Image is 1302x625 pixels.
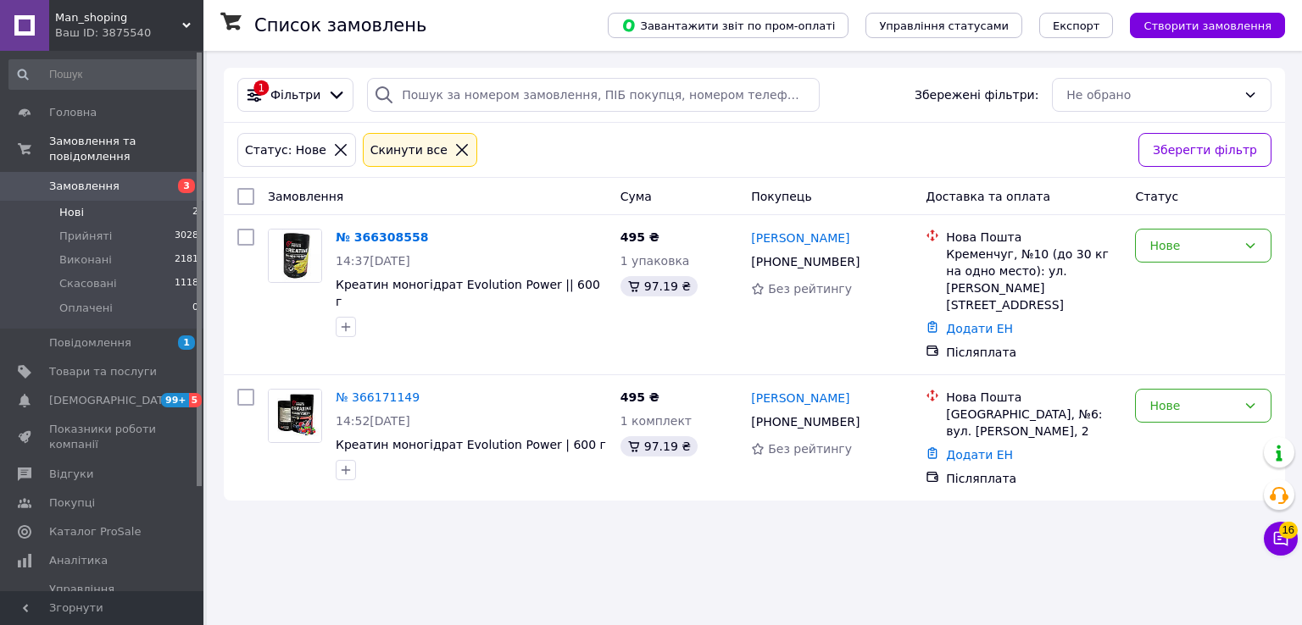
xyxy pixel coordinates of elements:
span: 3 [178,179,195,193]
button: Створити замовлення [1130,13,1285,38]
span: Доставка та оплата [926,190,1050,203]
span: Скасовані [59,276,117,291]
span: 3028 [175,229,198,244]
span: Показники роботи компанії [49,422,157,452]
span: 1 комплект [620,414,692,428]
input: Пошук [8,59,200,90]
span: Головна [49,105,97,120]
span: Оплачені [59,301,113,316]
span: 0 [192,301,198,316]
span: Замовлення [268,190,343,203]
span: 2181 [175,252,198,268]
a: [PERSON_NAME] [751,230,849,246]
span: Створити замовлення [1143,19,1271,32]
button: Завантажити звіт по пром-оплаті [608,13,849,38]
div: Нова Пошта [946,389,1121,406]
span: Зберегти фільтр [1153,141,1257,159]
div: Cкинути все [367,141,451,159]
span: 1118 [175,276,198,291]
button: Чат з покупцем16 [1264,522,1298,556]
div: Нове [1149,236,1237,255]
a: Фото товару [268,389,322,443]
span: 99+ [161,393,189,407]
span: Відгуки [49,467,93,482]
button: Експорт [1039,13,1114,38]
div: [PHONE_NUMBER] [748,410,863,434]
span: Управління статусами [879,19,1009,32]
span: Товари та послуги [49,364,157,379]
a: Креатин моногідрат Еvolution Power || 600 г [336,278,600,308]
a: Креатин моногідрат Еvolution Power | 600 г [336,438,606,451]
span: Покупці [49,495,95,511]
span: Повідомлення [49,335,131,351]
a: Фото товару [268,229,322,283]
div: Післяплата [946,344,1121,361]
span: Покупець [751,190,811,203]
a: [PERSON_NAME] [751,390,849,407]
div: Нова Пошта [946,229,1121,246]
span: 495 ₴ [620,230,659,244]
span: Без рейтингу [768,282,852,296]
span: Нові [59,205,84,220]
span: Замовлення [49,179,120,194]
span: 16 [1279,522,1298,539]
div: Кременчуг, №10 (до 30 кг на одно место): ул. [PERSON_NAME][STREET_ADDRESS] [946,246,1121,313]
div: [GEOGRAPHIC_DATA], №6: вул. [PERSON_NAME], 2 [946,406,1121,440]
span: Cума [620,190,652,203]
span: Завантажити звіт по пром-оплаті [621,18,835,33]
span: Без рейтингу [768,442,852,456]
span: 1 упаковка [620,254,690,268]
span: Управління сайтом [49,582,157,612]
span: Фільтри [270,86,320,103]
div: Післяплата [946,470,1121,487]
a: Додати ЕН [946,448,1013,462]
input: Пошук за номером замовлення, ПІБ покупця, номером телефону, Email, номером накладної [367,78,819,112]
span: Замовлення та повідомлення [49,134,203,164]
div: Статус: Нове [242,141,330,159]
img: Фото товару [269,230,321,282]
div: Не обрано [1066,86,1237,104]
span: Статус [1135,190,1178,203]
h1: Список замовлень [254,15,426,36]
span: 2 [192,205,198,220]
span: Man_shoping [55,10,182,25]
div: Ваш ID: 3875540 [55,25,203,41]
span: 1 [178,335,195,350]
img: Фото товару [269,390,321,442]
span: 14:52[DATE] [336,414,410,428]
button: Управління статусами [865,13,1022,38]
a: № 366171149 [336,390,420,404]
span: Каталог ProSale [49,524,141,539]
span: Прийняті [59,229,112,244]
span: Аналітика [49,553,108,568]
span: 5 [189,393,203,407]
div: Нове [1149,396,1237,415]
a: Додати ЕН [946,322,1013,335]
a: № 366308558 [336,230,428,244]
div: 97.19 ₴ [620,276,698,296]
div: 97.19 ₴ [620,436,698,456]
button: Зберегти фільтр [1138,133,1271,167]
span: 14:37[DATE] [336,254,410,268]
span: Збережені фільтри: [915,86,1038,103]
span: [DEMOGRAPHIC_DATA] [49,393,175,408]
span: Експорт [1053,19,1100,32]
span: 495 ₴ [620,390,659,404]
a: Створити замовлення [1113,18,1285,31]
span: Виконані [59,252,112,268]
div: [PHONE_NUMBER] [748,250,863,274]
